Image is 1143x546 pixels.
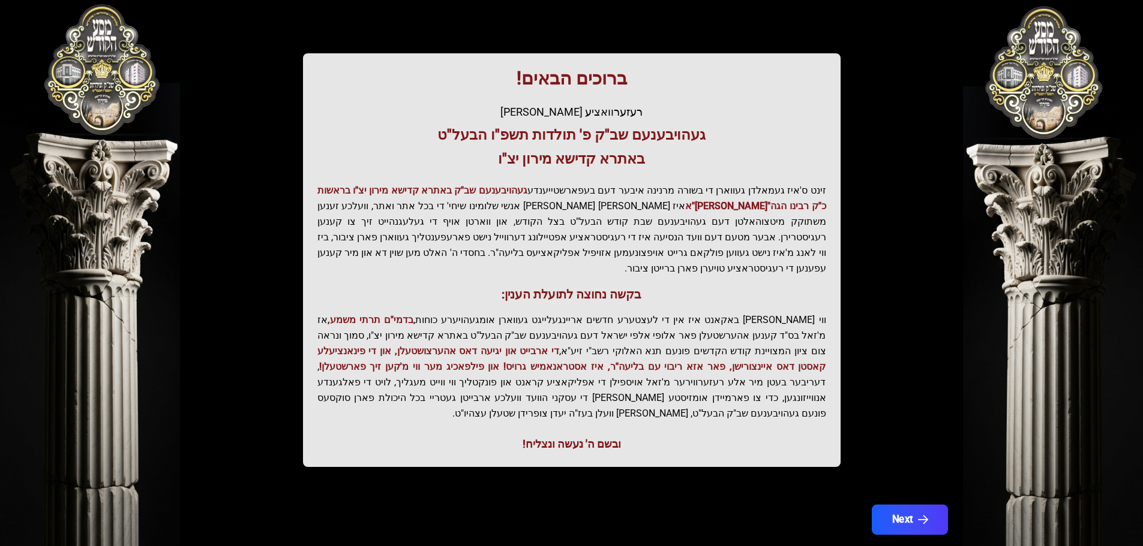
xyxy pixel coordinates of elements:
[317,149,826,168] h3: באתרא קדישא מירון יצ"ו
[317,68,826,89] h1: ברוכים הבאים!
[317,312,826,421] p: ווי [PERSON_NAME] באקאנט איז אין די לעצטערע חדשים אריינגעלייגט געווארן אומגעהויערע כוחות, אז מ'זא...
[317,286,826,303] h3: בקשה נחוצה לתועלת הענין:
[317,345,826,372] span: די ארבייט און יגיעה דאס אהערצושטעלן, און די פינאנציעלע קאסטן דאס איינצורישן, פאר אזא ריבוי עם בלי...
[317,183,826,276] p: זינט ס'איז געמאלדן געווארן די בשורה מרנינה איבער דעם בעפארשטייענדע איז [PERSON_NAME] [PERSON_NAME...
[871,505,947,535] button: Next
[317,104,826,120] div: רעזערוואציע [PERSON_NAME]
[328,314,413,325] span: בדמי"ם תרתי משמע,
[317,436,826,453] div: ובשם ה' נעשה ונצליח!
[317,125,826,144] h3: געהויבענעם שב"ק פ' תולדות תשפ"ו הבעל"ט
[317,185,826,212] span: געהויבענעם שב"ק באתרא קדישא מירון יצ"ו בראשות כ"ק רבינו הגה"[PERSON_NAME]"א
